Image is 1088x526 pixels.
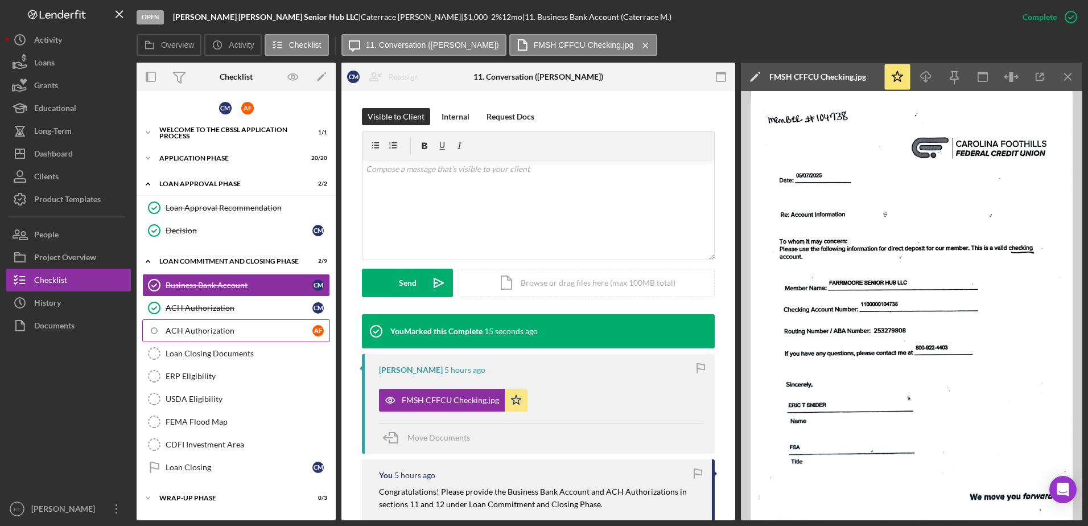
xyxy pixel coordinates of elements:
label: Overview [161,40,194,50]
a: FEMA Flood Map [142,410,330,433]
div: C M [312,302,324,314]
button: Send [362,269,453,297]
div: FMSH CFFCU Checking.jpg [769,72,866,81]
div: ERP Eligibility [166,372,329,381]
mark: Congratulations! Please provide the Business Bank Account and ACH Authorizations in sections 11 a... [379,487,689,509]
div: Loans [34,51,55,77]
button: Activity [204,34,261,56]
div: Wrap-Up Phase [159,495,299,502]
text: ET [14,506,20,512]
div: CDFI Investment Area [166,440,329,449]
div: Documents [34,314,75,340]
div: C M [312,462,324,473]
div: | 11. Business Bank Account (Caterrace M.) [522,13,671,22]
button: ET[PERSON_NAME] [6,498,131,520]
div: Loan Approval Recommendation [166,203,329,212]
span: $1,000 [463,12,488,22]
label: Checklist [289,40,322,50]
div: Reassign [388,65,419,88]
button: Long-Term [6,120,131,142]
button: Dashboard [6,142,131,165]
div: 12 mo [502,13,522,22]
a: Loan Closing Documents [142,342,330,365]
button: Activity [6,28,131,51]
div: ACH Authorization [166,326,312,335]
time: 2025-09-11 19:59 [484,327,538,336]
div: Welcome to the CBSSL Application Process [159,126,299,139]
button: 11. Conversation ([PERSON_NAME]) [341,34,506,56]
div: A F [312,325,324,336]
a: CDFI Investment Area [142,433,330,456]
button: Complete [1011,6,1082,28]
div: C M [312,280,324,291]
div: Loan Closing [166,463,312,472]
button: Documents [6,314,131,337]
div: 20 / 20 [307,155,327,162]
button: Project Overview [6,246,131,269]
div: 1 / 1 [307,129,327,136]
div: Clients [34,165,59,191]
button: Grants [6,74,131,97]
button: History [6,291,131,314]
div: ACH Authorization [166,303,312,313]
div: Internal [442,108,469,125]
div: You [379,471,393,480]
a: Loan ClosingCM [142,456,330,479]
span: Move Documents [407,433,470,442]
div: Decision [166,226,312,235]
div: 11. Conversation ([PERSON_NAME]) [473,72,603,81]
div: Loan Commitment and Closing Phase [159,258,299,265]
button: Product Templates [6,188,131,211]
img: Preview [741,91,1082,520]
button: Educational [6,97,131,120]
a: USDA Eligibility [142,388,330,410]
div: You Marked this Complete [390,327,483,336]
button: Internal [436,108,475,125]
div: [PERSON_NAME] [379,365,443,375]
div: Request Docs [487,108,534,125]
div: FMSH CFFCU Checking.jpg [402,396,499,405]
button: Request Docs [481,108,540,125]
div: Business Bank Account [166,281,312,290]
div: 2 / 9 [307,258,327,265]
div: Visible to Client [368,108,425,125]
div: USDA Eligibility [166,394,329,404]
div: C M [219,102,232,114]
button: FMSH CFFCU Checking.jpg [379,389,527,412]
div: People [34,223,59,249]
div: Checklist [34,269,67,294]
time: 2025-09-11 14:56 [394,471,435,480]
button: People [6,223,131,246]
button: Loans [6,51,131,74]
label: Activity [229,40,254,50]
button: Clients [6,165,131,188]
div: Open [137,10,164,24]
div: Product Templates [34,188,101,213]
button: Checklist [6,269,131,291]
div: Dashboard [34,142,73,168]
div: 2 / 2 [307,180,327,187]
div: FEMA Flood Map [166,417,329,426]
div: [PERSON_NAME] [28,498,102,523]
div: C M [312,225,324,236]
div: Send [399,269,417,297]
a: ACH AuthorizationAF [142,319,330,342]
div: 0 / 3 [307,495,327,502]
div: Loan Closing Documents [166,349,329,358]
div: A F [241,102,254,114]
div: Loan Approval Phase [159,180,299,187]
div: Complete [1023,6,1057,28]
button: Checklist [265,34,329,56]
button: FMSH CFFCU Checking.jpg [509,34,657,56]
label: FMSH CFFCU Checking.jpg [534,40,634,50]
div: Long-Term [34,120,72,145]
a: Loan Approval Recommendation [142,196,330,219]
